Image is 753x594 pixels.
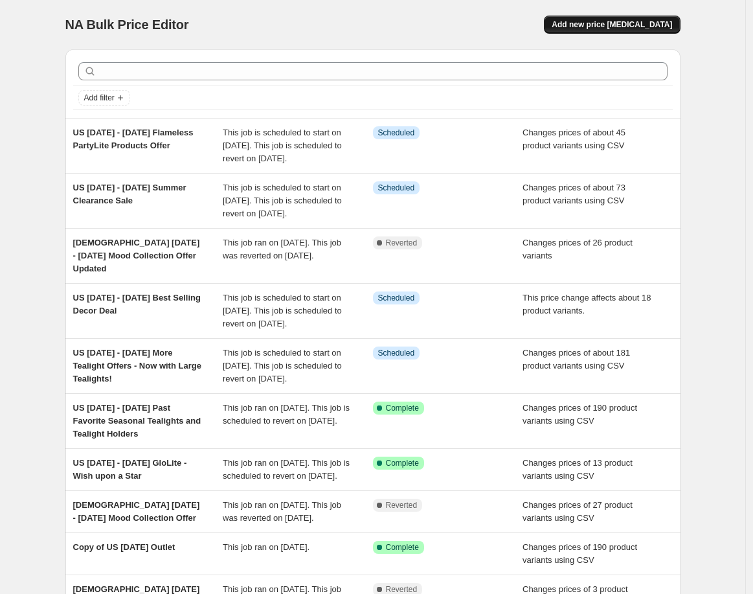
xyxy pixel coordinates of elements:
span: US [DATE] - [DATE] Best Selling Decor Deal [73,293,201,315]
span: This job ran on [DATE]. This job is scheduled to revert on [DATE]. [223,403,350,426]
span: This price change affects about 18 product variants. [523,293,651,315]
span: Complete [386,403,419,413]
span: This job ran on [DATE]. This job was reverted on [DATE]. [223,500,341,523]
span: US [DATE] - [DATE] Flameless PartyLite Products Offer [73,128,194,150]
span: Add filter [84,93,115,103]
span: Changes prices of about 45 product variants using CSV [523,128,625,150]
span: This job is scheduled to start on [DATE]. This job is scheduled to revert on [DATE]. [223,293,342,328]
span: This job is scheduled to start on [DATE]. This job is scheduled to revert on [DATE]. [223,183,342,218]
span: Add new price [MEDICAL_DATA] [552,19,672,30]
span: US [DATE] - [DATE] Past Favorite Seasonal Tealights and Tealight Holders [73,403,201,439]
span: This job ran on [DATE]. [223,542,309,552]
button: Add new price [MEDICAL_DATA] [544,16,680,34]
span: Changes prices of 27 product variants using CSV [523,500,633,523]
span: This job is scheduled to start on [DATE]. This job is scheduled to revert on [DATE]. [223,348,342,383]
span: Changes prices of 190 product variants using CSV [523,403,637,426]
span: Changes prices of 190 product variants using CSV [523,542,637,565]
span: Scheduled [378,293,415,303]
span: Scheduled [378,183,415,193]
span: [DEMOGRAPHIC_DATA] [DATE] - [DATE] Mood Collection Offer [73,500,200,523]
span: Changes prices of 13 product variants using CSV [523,458,633,481]
span: US [DATE] - [DATE] More Tealight Offers - Now with Large Tealights! [73,348,201,383]
span: [DEMOGRAPHIC_DATA] [DATE] - [DATE] Mood Collection Offer Updated [73,238,200,273]
span: This job is scheduled to start on [DATE]. This job is scheduled to revert on [DATE]. [223,128,342,163]
span: Complete [386,458,419,468]
span: NA Bulk Price Editor [65,17,189,32]
span: Scheduled [378,348,415,358]
span: This job ran on [DATE]. This job was reverted on [DATE]. [223,238,341,260]
span: US [DATE] - [DATE] GloLite - Wish upon a Star [73,458,187,481]
span: US [DATE] - [DATE] Summer Clearance Sale [73,183,186,205]
span: Complete [386,542,419,553]
span: This job ran on [DATE]. This job is scheduled to revert on [DATE]. [223,458,350,481]
span: Changes prices of 26 product variants [523,238,633,260]
span: Scheduled [378,128,415,138]
button: Add filter [78,90,130,106]
span: Reverted [386,238,418,248]
span: Copy of US [DATE] Outlet [73,542,175,552]
span: Changes prices of about 181 product variants using CSV [523,348,630,371]
span: Changes prices of about 73 product variants using CSV [523,183,625,205]
span: Reverted [386,500,418,510]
